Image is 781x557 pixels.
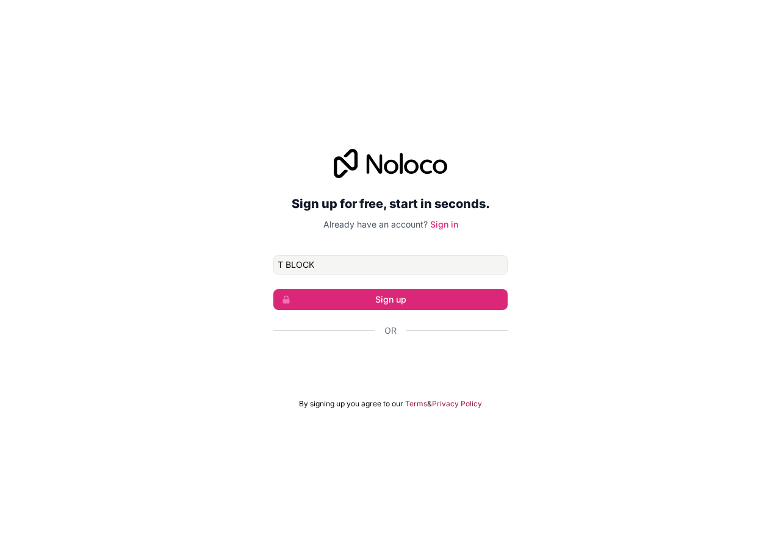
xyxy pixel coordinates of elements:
button: Sign up [273,289,508,310]
input: Email address [273,255,508,275]
a: Privacy Policy [432,399,482,409]
span: Already have an account? [323,219,428,229]
span: Or [384,325,397,337]
h2: Sign up for free, start in seconds. [273,193,508,215]
a: Sign in [430,219,458,229]
span: By signing up you agree to our [299,399,403,409]
span: & [427,399,432,409]
iframe: Sign in with Google Button [267,350,514,377]
a: Terms [405,399,427,409]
